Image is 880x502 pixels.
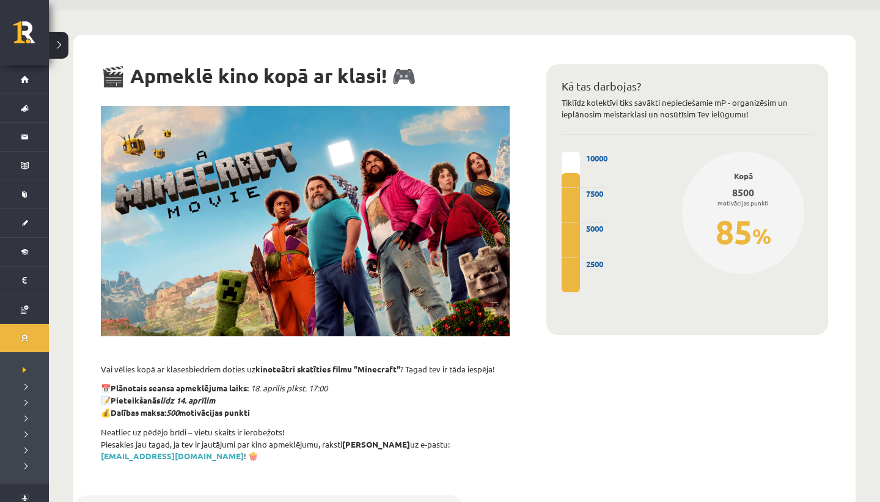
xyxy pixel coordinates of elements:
[111,407,250,418] strong: Dalības maksa: motivācijas punkti
[101,64,510,87] h1: 🎬 Apmeklē kino kopā ar klasi! 🎮
[700,198,786,207] div: motivācijas punkti
[101,426,510,462] p: Neatliec uz pēdējo brīdi – vietu skaits ir ierobežots! Piesakies jau tagad, ja tev ir jautājumi p...
[562,79,813,93] h2: Kā tas darbojas?
[251,383,328,393] em: 18. aprīlis plkst. 17:00
[700,185,786,200] div: 8500
[342,439,410,449] strong: [PERSON_NAME]
[700,170,786,182] div: Kopā
[160,395,215,405] em: līdz 14. aprīlim
[101,451,244,461] a: [EMAIL_ADDRESS][DOMAIN_NAME]
[111,383,249,393] strong: Plānotais seansa apmeklējuma laiks:
[700,207,786,256] div: 85
[562,222,606,235] div: 5000
[562,187,606,200] div: 7500
[166,407,179,418] em: 500
[13,21,49,52] a: Rīgas 1. Tālmācības vidusskola
[101,382,510,418] p: 📅 📝 💰
[752,223,771,249] span: %
[255,364,400,374] strong: kinoteātri skatīties filmu "Minecraft"
[562,152,610,164] div: 10000
[111,395,215,405] strong: Pieteikšanās
[562,97,813,121] p: Tiklīdz kolektīvi tiks savākti nepieciešamie mP - organizēsim un ieplānosim meistarklasi un nosūt...
[101,363,510,375] p: Vai vēlies kopā ar klasesbiedriem doties uz ? Tagad tev ir tāda iespēja!
[562,257,606,270] div: 2500
[101,106,510,336] img: p28215037_v_h8_ab.jpg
